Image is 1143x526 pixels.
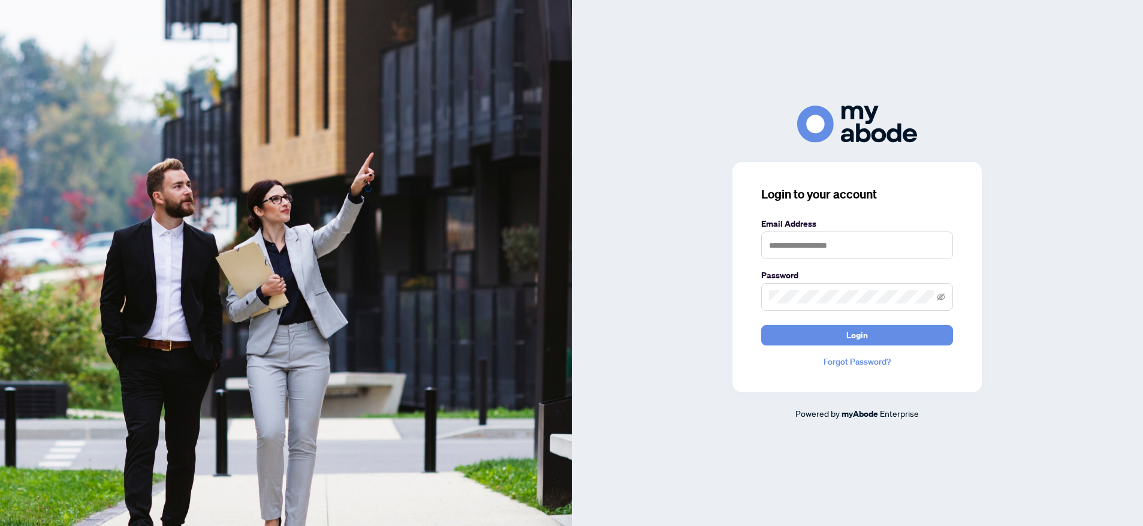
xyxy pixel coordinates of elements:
[880,408,919,419] span: Enterprise
[797,106,917,142] img: ma-logo
[761,325,953,345] button: Login
[937,293,945,301] span: eye-invisible
[761,355,953,368] a: Forgot Password?
[761,186,953,203] h3: Login to your account
[795,408,840,419] span: Powered by
[761,269,953,282] label: Password
[761,217,953,230] label: Email Address
[842,407,878,420] a: myAbode
[846,326,868,345] span: Login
